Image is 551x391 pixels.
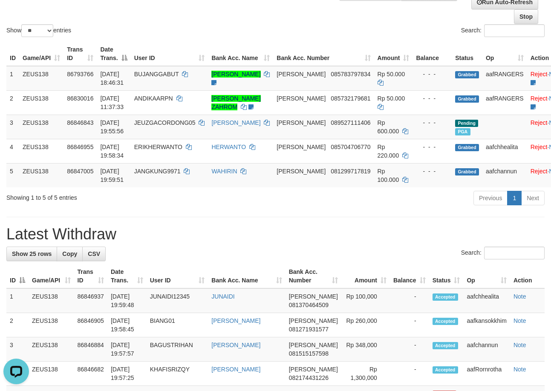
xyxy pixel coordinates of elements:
span: [PERSON_NAME] [277,144,326,150]
span: 86846955 [67,144,93,150]
th: Date Trans.: activate to sort column descending [97,42,130,66]
a: [PERSON_NAME] [211,71,260,78]
th: User ID: activate to sort column ascending [131,42,208,66]
td: - [390,313,429,337]
span: Accepted [433,293,458,301]
span: Copy 089527111406 to clipboard [331,119,370,126]
span: Copy 085704706770 to clipboard [331,144,370,150]
th: Action [510,264,545,288]
td: ZEUS138 [29,313,74,337]
span: Copy 081271931577 to clipboard [289,326,329,333]
span: BUJANGGABUT [134,71,179,78]
span: Accepted [433,366,458,374]
th: User ID: activate to sort column ascending [147,264,208,288]
td: ZEUS138 [29,288,74,313]
select: Showentries [21,24,53,37]
span: Copy 085732179681 to clipboard [331,95,370,102]
input: Search: [484,247,545,259]
input: Search: [484,24,545,37]
a: JUNAIDI [211,293,234,300]
span: Accepted [433,342,458,349]
div: - - - [416,94,448,103]
span: Copy 081299717819 to clipboard [331,168,370,175]
td: ZEUS138 [19,115,63,139]
td: aafRANGERS [482,90,527,115]
td: 3 [6,337,29,362]
a: [PERSON_NAME] [211,317,260,324]
td: Rp 100,000 [341,288,390,313]
td: [DATE] 19:59:48 [107,288,147,313]
td: [DATE] 19:57:57 [107,337,147,362]
span: [PERSON_NAME] [289,366,338,373]
a: Show 25 rows [6,247,57,261]
td: 86846937 [74,288,107,313]
a: Note [513,293,526,300]
span: JANGKUNG9971 [134,168,181,175]
th: Game/API: activate to sort column ascending [19,42,63,66]
a: Reject [531,119,548,126]
span: Grabbed [455,168,479,175]
span: Rp 50.000 [378,95,405,102]
span: Copy 081370464509 to clipboard [289,302,329,308]
div: - - - [416,143,448,151]
td: KHAFISRIZQY [147,362,208,386]
span: Rp 600.000 [378,119,399,135]
span: [PERSON_NAME] [277,119,326,126]
td: 86846905 [74,313,107,337]
th: Balance [413,42,452,66]
label: Search: [461,247,545,259]
span: Grabbed [455,95,479,103]
span: Rp 100.000 [378,168,399,183]
td: aafchannun [482,163,527,187]
span: Show 25 rows [12,250,52,257]
span: 86846843 [67,119,93,126]
a: [PERSON_NAME] ZAHROM [211,95,260,110]
span: Grabbed [455,144,479,151]
td: 2 [6,313,29,337]
span: [PERSON_NAME] [277,168,326,175]
span: [DATE] 19:59:51 [100,168,124,183]
a: Note [513,342,526,348]
td: 5 [6,163,19,187]
td: Rp 348,000 [341,337,390,362]
td: ZEUS138 [19,139,63,163]
th: Game/API: activate to sort column ascending [29,264,74,288]
th: Date Trans.: activate to sort column ascending [107,264,147,288]
a: CSV [82,247,106,261]
span: Copy 081515157598 to clipboard [289,350,329,357]
th: Op: activate to sort column ascending [482,42,527,66]
div: - - - [416,118,448,127]
div: Showing 1 to 5 of 5 entries [6,190,223,202]
th: Status [452,42,482,66]
th: Status: activate to sort column ascending [429,264,464,288]
span: [PERSON_NAME] [277,71,326,78]
td: aafchhealita [482,139,527,163]
div: - - - [416,167,448,175]
th: ID [6,42,19,66]
span: [DATE] 19:55:56 [100,119,124,135]
span: 86830016 [67,95,93,102]
span: 86847005 [67,168,93,175]
span: [DATE] 18:46:31 [100,71,124,86]
td: aafchannun [463,337,510,362]
span: [PERSON_NAME] [277,95,326,102]
th: Bank Acc. Number: activate to sort column ascending [273,42,374,66]
th: Bank Acc. Name: activate to sort column ascending [208,42,273,66]
span: Copy [62,250,77,257]
th: Bank Acc. Number: activate to sort column ascending [286,264,341,288]
th: Balance: activate to sort column ascending [390,264,429,288]
td: ZEUS138 [29,337,74,362]
td: ZEUS138 [29,362,74,386]
td: 1 [6,288,29,313]
td: JUNAIDI12345 [147,288,208,313]
td: Rp 260,000 [341,313,390,337]
a: Reject [531,168,548,175]
th: ID: activate to sort column descending [6,264,29,288]
span: CSV [88,250,100,257]
span: [PERSON_NAME] [289,317,338,324]
label: Search: [461,24,545,37]
td: aafRornrotha [463,362,510,386]
td: 3 [6,115,19,139]
td: BAGUSTRIHAN [147,337,208,362]
a: Next [521,191,545,205]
